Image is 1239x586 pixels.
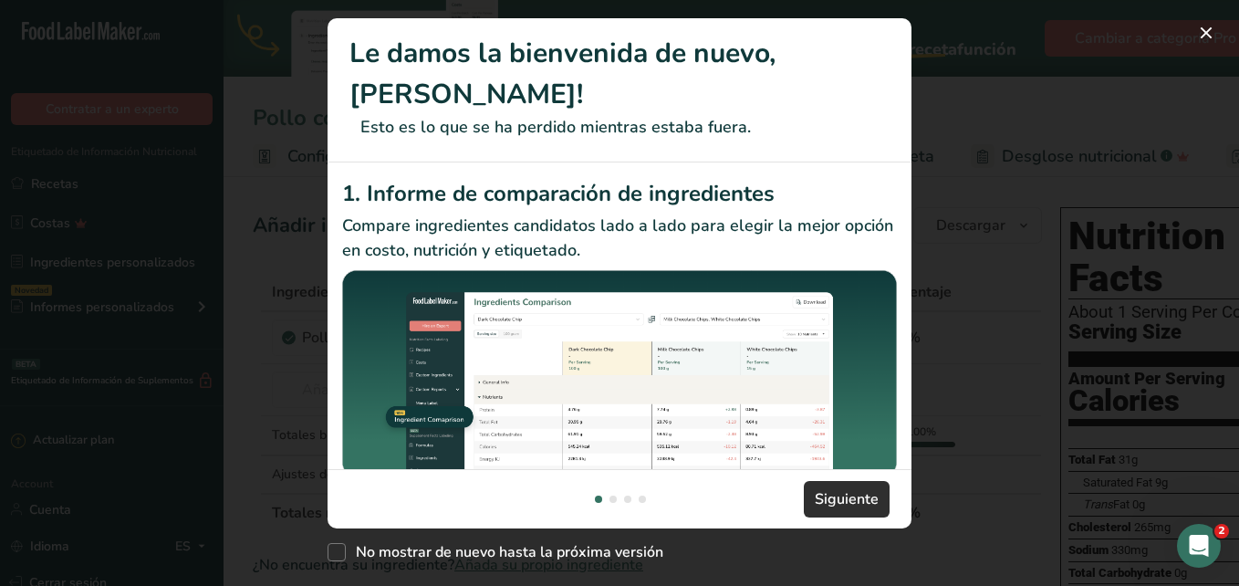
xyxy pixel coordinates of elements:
h2: 1. Informe de comparación de ingredientes [342,177,897,210]
iframe: Intercom live chat [1177,524,1221,568]
span: No mostrar de nuevo hasta la próxima versión [346,543,663,561]
img: Informe de comparación de ingredientes [342,270,897,477]
span: 2 [1214,524,1229,539]
button: Siguiente [804,481,890,518]
p: Compare ingredientes candidatos lado a lado para elegir la mejor opción en costo, nutrición y eti... [342,214,897,263]
h1: Le damos la bienvenida de nuevo, [PERSON_NAME]! [349,33,890,115]
span: Siguiente [815,488,879,510]
p: Esto es lo que se ha perdido mientras estaba fuera. [349,115,890,140]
